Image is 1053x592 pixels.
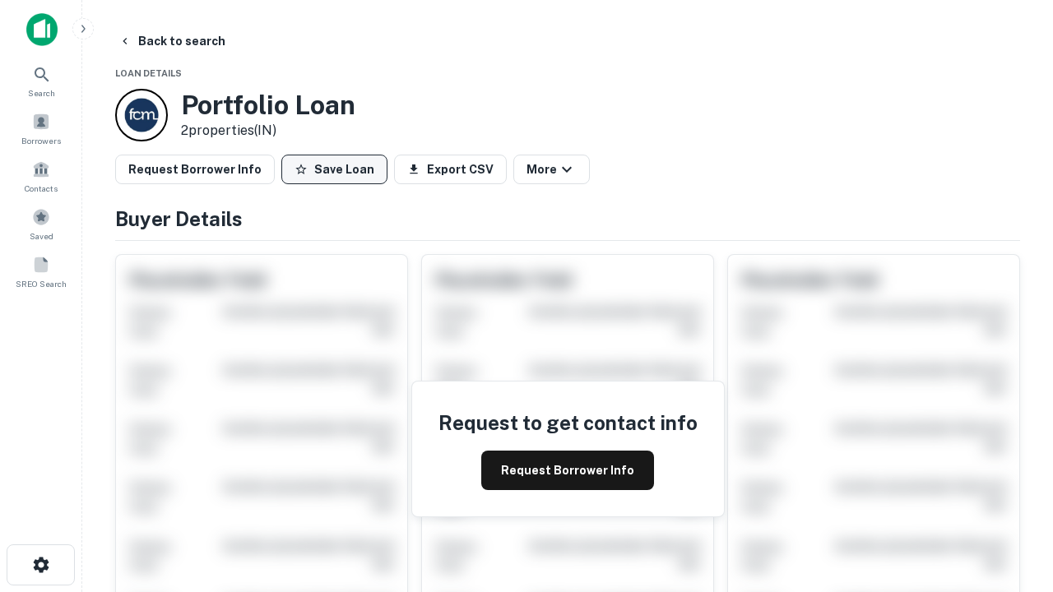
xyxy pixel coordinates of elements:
[115,155,275,184] button: Request Borrower Info
[281,155,387,184] button: Save Loan
[26,13,58,46] img: capitalize-icon.png
[115,68,182,78] span: Loan Details
[16,277,67,290] span: SREO Search
[25,182,58,195] span: Contacts
[971,460,1053,539] iframe: Chat Widget
[481,451,654,490] button: Request Borrower Info
[5,201,77,246] a: Saved
[438,408,698,437] h4: Request to get contact info
[5,154,77,198] a: Contacts
[181,90,355,121] h3: Portfolio Loan
[394,155,507,184] button: Export CSV
[5,58,77,103] a: Search
[5,106,77,150] a: Borrowers
[30,229,53,243] span: Saved
[5,249,77,294] a: SREO Search
[112,26,232,56] button: Back to search
[181,121,355,141] p: 2 properties (IN)
[21,134,61,147] span: Borrowers
[513,155,590,184] button: More
[28,86,55,99] span: Search
[115,204,1020,234] h4: Buyer Details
